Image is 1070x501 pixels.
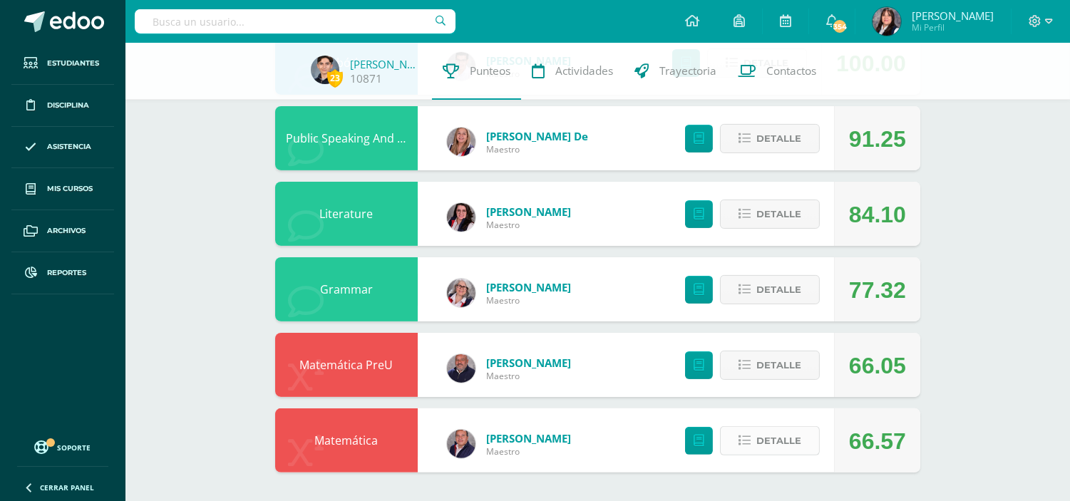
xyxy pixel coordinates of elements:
[447,279,475,307] img: 32fb49fe44f92be9400b03c634c24ec3.png
[47,100,89,111] span: Disciplina
[486,129,588,143] a: [PERSON_NAME] de
[486,431,571,445] a: [PERSON_NAME]
[832,19,848,34] span: 354
[659,63,716,78] span: Trayectoria
[11,127,114,169] a: Asistencia
[11,252,114,294] a: Reportes
[447,128,475,156] img: e41f54dba18193081bec34addd92b81e.png
[47,58,99,69] span: Estudiantes
[849,258,906,322] div: 77.32
[521,43,624,100] a: Actividades
[11,43,114,85] a: Estudiantes
[327,69,343,87] span: 23
[756,277,801,303] span: Detalle
[275,333,418,397] div: Matemática PreU
[849,409,906,473] div: 66.57
[311,56,339,84] img: c3fd8e71a23ee05cb5562d348a424f43.png
[350,57,421,71] a: [PERSON_NAME]
[17,437,108,456] a: Soporte
[873,7,901,36] img: 3b45a564b887a0ac9b77d6386e5289b3.png
[555,63,613,78] span: Actividades
[486,445,571,458] span: Maestro
[135,9,456,33] input: Busca un usuario...
[756,125,801,152] span: Detalle
[486,219,571,231] span: Maestro
[720,351,820,380] button: Detalle
[447,354,475,383] img: 18b0f10993e16b3515ae56b14a94fdb2.png
[58,443,91,453] span: Soporte
[756,352,801,378] span: Detalle
[720,275,820,304] button: Detalle
[849,334,906,398] div: 66.05
[720,426,820,455] button: Detalle
[350,71,382,86] a: 10871
[720,200,820,229] button: Detalle
[11,168,114,210] a: Mis cursos
[11,210,114,252] a: Archivos
[47,225,86,237] span: Archivos
[849,182,906,247] div: 84.10
[275,257,418,321] div: Grammar
[756,428,801,454] span: Detalle
[275,106,418,170] div: Public Speaking And Debate
[912,9,994,23] span: [PERSON_NAME]
[47,267,86,279] span: Reportes
[275,408,418,472] div: Matemática
[486,280,571,294] a: [PERSON_NAME]
[470,63,510,78] span: Punteos
[47,141,91,153] span: Asistencia
[912,21,994,33] span: Mi Perfil
[486,205,571,219] a: [PERSON_NAME]
[40,482,94,492] span: Cerrar panel
[766,63,816,78] span: Contactos
[486,370,571,382] span: Maestro
[720,124,820,153] button: Detalle
[275,182,418,246] div: Literature
[486,356,571,370] a: [PERSON_NAME]
[11,85,114,127] a: Disciplina
[432,43,521,100] a: Punteos
[47,183,93,195] span: Mis cursos
[447,203,475,232] img: 7bf5a61dcc6a8cd2d5c7565438fc945d.png
[849,107,906,171] div: 91.25
[624,43,727,100] a: Trayectoria
[727,43,827,100] a: Contactos
[447,430,475,458] img: fca8627afa2943b58ba7c9f724a6a053.png
[486,143,588,155] span: Maestro
[756,201,801,227] span: Detalle
[486,294,571,306] span: Maestro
